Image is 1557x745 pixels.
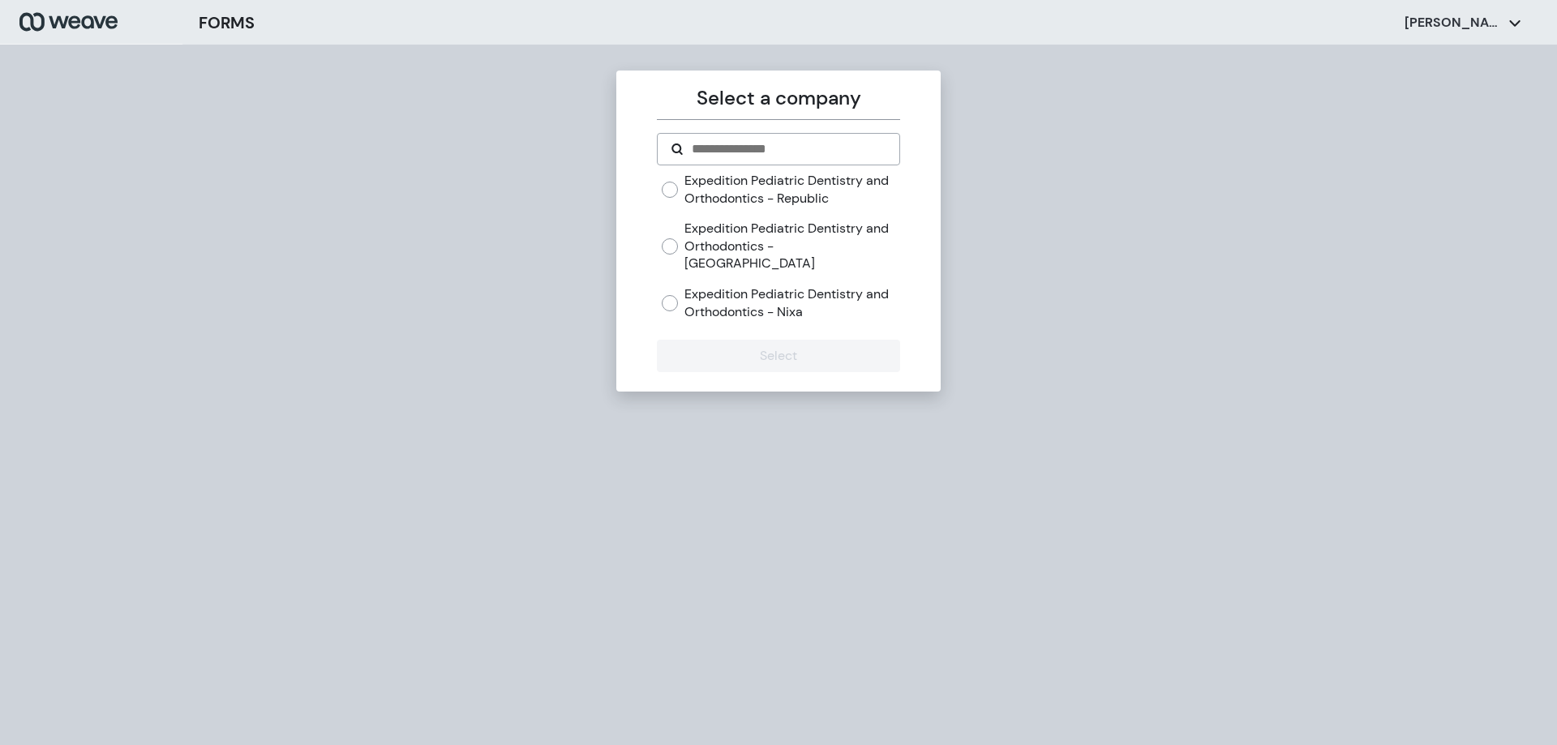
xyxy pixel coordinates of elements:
[657,340,899,372] button: Select
[199,11,255,35] h3: FORMS
[657,83,899,113] p: Select a company
[690,139,886,159] input: Search
[684,172,899,207] label: Expedition Pediatric Dentistry and Orthodontics - Republic
[684,220,899,272] label: Expedition Pediatric Dentistry and Orthodontics - [GEOGRAPHIC_DATA]
[1405,14,1502,32] p: [PERSON_NAME]
[684,285,899,320] label: Expedition Pediatric Dentistry and Orthodontics - Nixa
